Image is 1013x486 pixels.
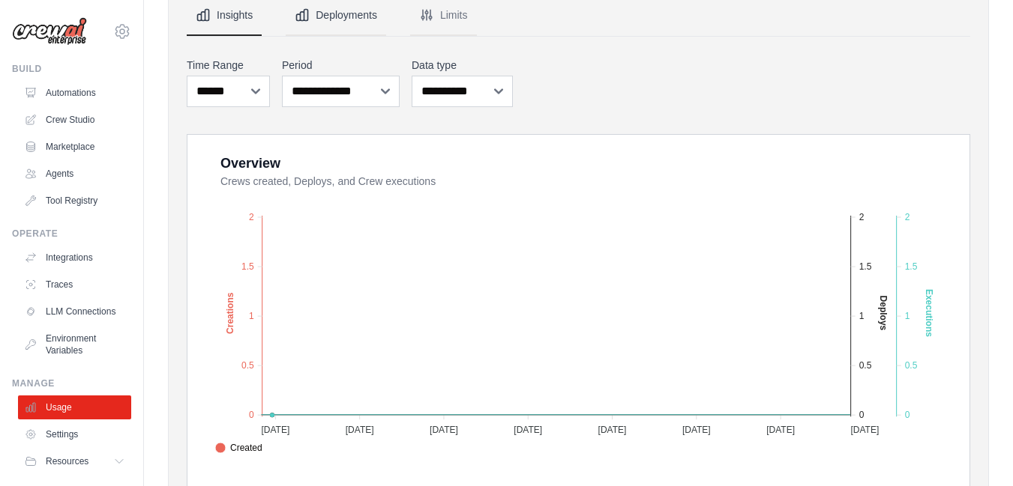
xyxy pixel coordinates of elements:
[249,410,254,420] tspan: 0
[878,296,889,331] text: Deploys
[12,377,131,389] div: Manage
[859,311,865,321] tspan: 1
[682,425,711,435] tspan: [DATE]
[850,425,879,435] tspan: [DATE]
[18,395,131,419] a: Usage
[859,261,872,272] tspan: 1.5
[18,449,131,473] button: Resources
[215,441,262,455] span: Created
[598,425,627,435] tspan: [DATE]
[18,81,131,105] a: Automations
[859,360,872,371] tspan: 0.5
[859,212,865,222] tspan: 2
[18,189,131,213] a: Tool Registry
[220,174,952,189] dt: Crews created, Deploys, and Crew executions
[18,273,131,297] a: Traces
[924,289,934,337] text: Executions
[282,58,400,73] label: Period
[766,425,795,435] tspan: [DATE]
[241,261,254,272] tspan: 1.5
[261,425,289,435] tspan: [DATE]
[12,228,131,240] div: Operate
[905,410,910,420] tspan: 0
[187,58,270,73] label: Time Range
[225,292,235,334] text: Creations
[18,300,131,324] a: LLM Connections
[905,261,918,272] tspan: 1.5
[18,422,131,446] a: Settings
[18,108,131,132] a: Crew Studio
[905,360,918,371] tspan: 0.5
[412,58,513,73] label: Data type
[859,410,865,420] tspan: 0
[18,246,131,270] a: Integrations
[18,135,131,159] a: Marketplace
[346,425,374,435] tspan: [DATE]
[905,311,910,321] tspan: 1
[12,17,87,46] img: Logo
[46,455,88,467] span: Resources
[249,212,254,222] tspan: 2
[905,212,910,222] tspan: 2
[249,311,254,321] tspan: 1
[514,425,542,435] tspan: [DATE]
[241,360,254,371] tspan: 0.5
[18,162,131,186] a: Agents
[220,153,280,174] div: Overview
[18,326,131,362] a: Environment Variables
[430,425,458,435] tspan: [DATE]
[12,63,131,75] div: Build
